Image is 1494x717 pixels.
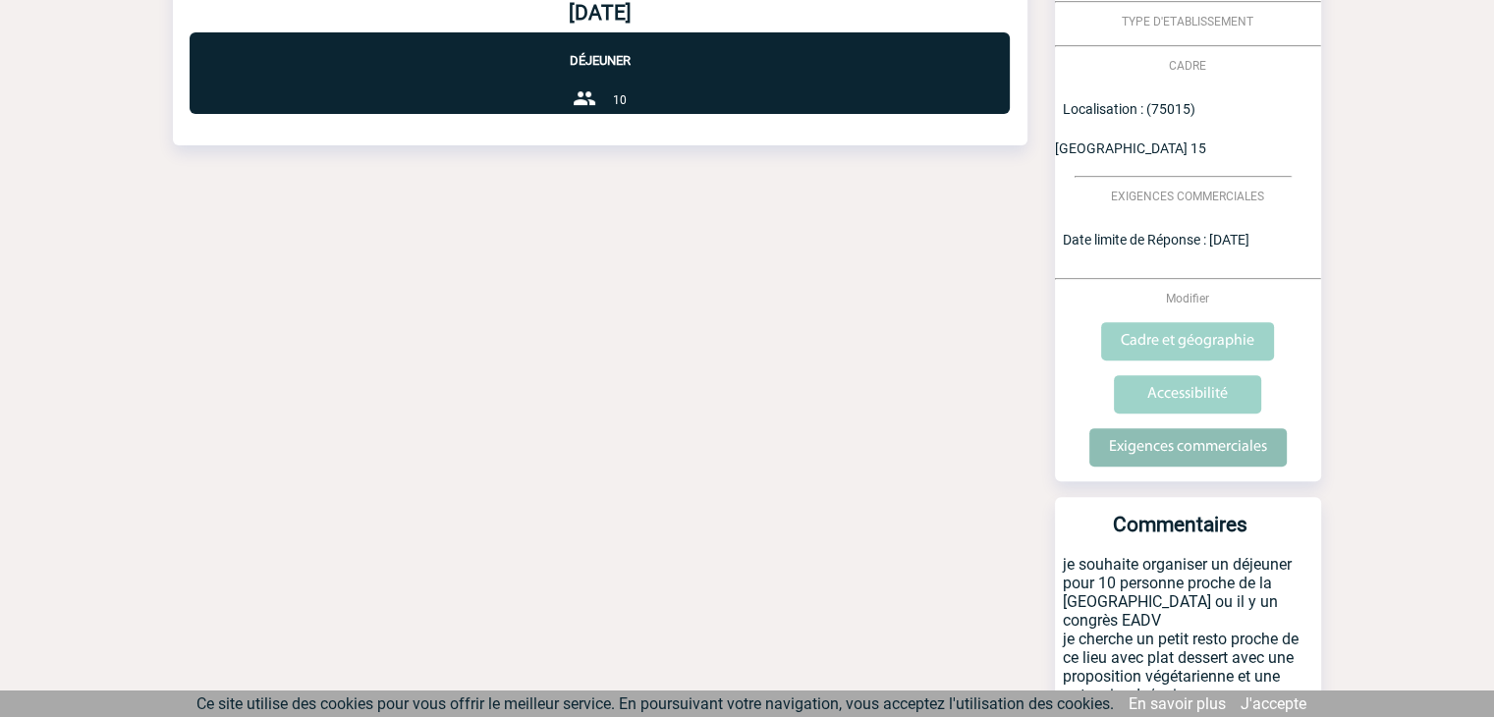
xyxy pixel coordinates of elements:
[1129,694,1226,713] a: En savoir plus
[196,694,1114,713] span: Ce site utilise des cookies pour vous offrir le meilleur service. En poursuivant votre navigation...
[1063,232,1249,248] span: Date limite de Réponse : [DATE]
[569,1,632,25] b: [DATE]
[1114,375,1261,414] input: Accessibilité
[573,86,596,110] img: group-24-px-b.png
[1063,513,1298,555] h3: Commentaires
[612,93,626,107] span: 10
[1169,59,1206,73] span: CADRE
[1101,322,1274,360] input: Cadre et géographie
[1111,190,1264,203] span: EXIGENCES COMMERCIALES
[1089,428,1287,467] input: Exigences commerciales
[1241,694,1306,713] a: J'accepte
[1122,15,1253,28] span: TYPE D'ETABLISSEMENT
[190,32,1010,68] p: Déjeuner
[1055,101,1206,156] span: Localisation : (75015) [GEOGRAPHIC_DATA] 15
[1166,292,1209,305] span: Modifier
